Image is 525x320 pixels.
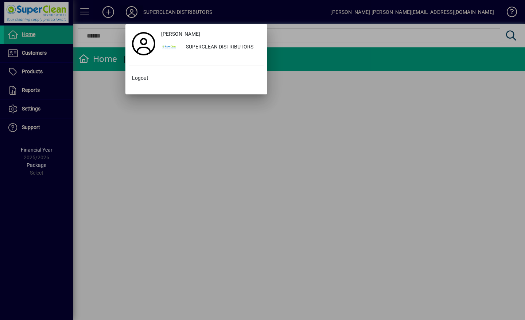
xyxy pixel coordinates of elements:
[158,41,264,54] button: SUPERCLEAN DISTRIBUTORS
[158,28,264,41] a: [PERSON_NAME]
[180,41,264,54] div: SUPERCLEAN DISTRIBUTORS
[132,74,148,82] span: Logout
[161,30,200,38] span: [PERSON_NAME]
[129,72,264,85] button: Logout
[129,37,158,50] a: Profile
